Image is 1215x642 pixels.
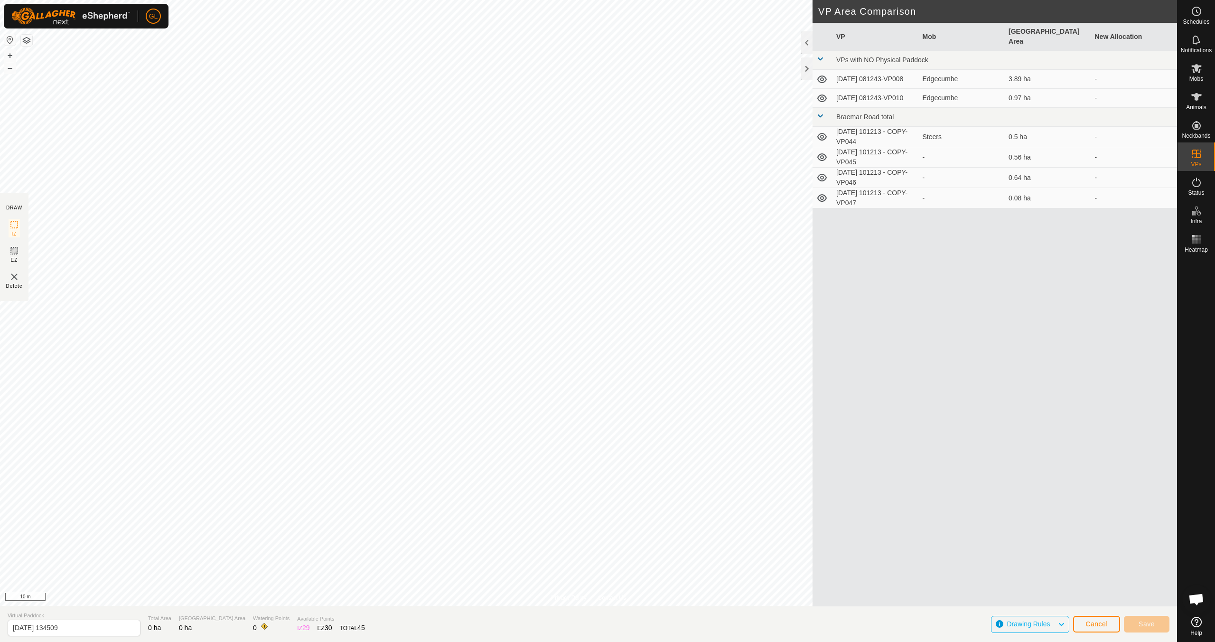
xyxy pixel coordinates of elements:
[1124,616,1169,633] button: Save
[21,35,32,46] button: Map Layers
[923,74,1001,84] div: Edgecumbe
[297,623,309,633] div: IZ
[1182,133,1210,139] span: Neckbands
[1091,188,1178,208] td: -
[6,283,23,290] span: Delete
[340,623,365,633] div: TOTAL
[832,188,919,208] td: [DATE] 101213 - COPY-VP047
[4,34,16,46] button: Reset Map
[1178,613,1215,640] a: Help
[297,615,364,623] span: Available Points
[148,614,171,623] span: Total Area
[1181,47,1212,53] span: Notifications
[253,614,290,623] span: Watering Points
[1005,168,1091,188] td: 0.64 ha
[148,624,161,632] span: 0 ha
[1005,23,1091,51] th: [GEOGRAPHIC_DATA] Area
[1005,147,1091,168] td: 0.56 ha
[1189,76,1203,82] span: Mobs
[1005,188,1091,208] td: 0.08 ha
[836,113,894,121] span: Braemar Road total
[11,8,130,25] img: Gallagher Logo
[8,612,140,620] span: Virtual Paddock
[4,62,16,74] button: –
[832,168,919,188] td: [DATE] 101213 - COPY-VP046
[832,89,919,108] td: [DATE] 081243-VP010
[1091,127,1178,147] td: -
[923,193,1001,203] div: -
[923,93,1001,103] div: Edgecumbe
[1183,19,1209,25] span: Schedules
[1007,620,1050,628] span: Drawing Rules
[1190,630,1202,636] span: Help
[4,50,16,61] button: +
[12,230,17,237] span: IZ
[818,6,1177,17] h2: VP Area Comparison
[1073,616,1120,633] button: Cancel
[832,23,919,51] th: VP
[832,70,919,89] td: [DATE] 081243-VP008
[9,271,20,283] img: VP
[1005,89,1091,108] td: 0.97 ha
[1188,190,1204,196] span: Status
[325,624,332,632] span: 30
[1091,147,1178,168] td: -
[1091,70,1178,89] td: -
[357,624,365,632] span: 45
[1185,247,1208,253] span: Heatmap
[1182,585,1211,614] div: Open chat
[1005,70,1091,89] td: 3.89 ha
[179,624,192,632] span: 0 ha
[11,256,18,264] span: EZ
[832,127,919,147] td: [DATE] 101213 - COPY-VP044
[919,23,1005,51] th: Mob
[1186,104,1206,110] span: Animals
[923,173,1001,183] div: -
[149,11,158,21] span: GL
[598,594,626,602] a: Contact Us
[1191,161,1201,167] span: VPs
[923,132,1001,142] div: Steers
[179,614,245,623] span: [GEOGRAPHIC_DATA] Area
[923,152,1001,162] div: -
[551,594,587,602] a: Privacy Policy
[1085,620,1108,628] span: Cancel
[302,624,310,632] span: 29
[832,147,919,168] td: [DATE] 101213 - COPY-VP045
[318,623,332,633] div: EZ
[6,204,22,211] div: DRAW
[836,56,928,64] span: VPs with NO Physical Paddock
[1190,218,1202,224] span: Infra
[1091,168,1178,188] td: -
[253,624,257,632] span: 0
[1005,127,1091,147] td: 0.5 ha
[1139,620,1155,628] span: Save
[1091,23,1178,51] th: New Allocation
[1091,89,1178,108] td: -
